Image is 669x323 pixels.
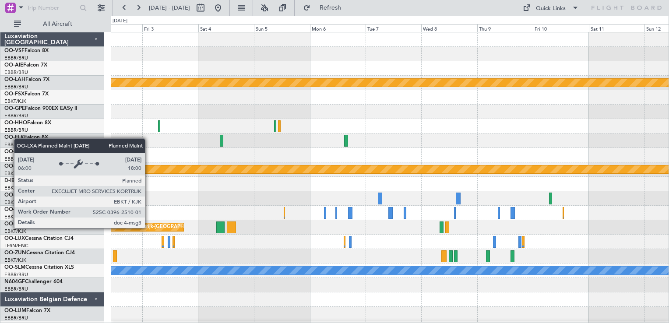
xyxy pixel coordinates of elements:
div: Thu 9 [477,24,533,32]
a: EBKT/KJK [4,214,26,220]
a: EBBR/BRU [4,127,28,133]
span: OO-NSG [4,193,26,198]
a: EBBR/BRU [4,112,28,119]
a: EBBR/BRU [4,55,28,61]
a: OO-FSXFalcon 7X [4,91,49,97]
div: Quick Links [536,4,566,13]
a: LFSN/ENC [4,242,28,249]
span: OO-FSX [4,91,25,97]
a: OO-NSGCessna Citation CJ4 [4,193,75,198]
div: Fri 10 [533,24,588,32]
span: OO-LAH [4,77,25,82]
a: EBBR/BRU [4,84,28,90]
span: OO-LUM [4,308,26,313]
span: N604GF [4,279,25,284]
a: OO-JIDCessna CJ1 525 [4,164,61,169]
span: OO-VSF [4,48,25,53]
button: Quick Links [518,1,583,15]
a: EBKT/KJK [4,170,26,177]
span: OO-LUX [4,236,25,241]
div: Tue 7 [366,24,421,32]
span: [DATE] - [DATE] [149,4,190,12]
a: OO-ROKCessna Citation CJ4 [4,207,75,212]
span: OO-ROK [4,207,26,212]
div: Wed 8 [421,24,477,32]
a: EBBR/BRU [4,315,28,321]
a: OO-LUMFalcon 7X [4,308,50,313]
a: EBBR/BRU [4,141,28,148]
a: EBBR/BRU [4,271,28,278]
span: D-IBLU [4,178,21,183]
a: OO-VSFFalcon 8X [4,48,49,53]
span: OO-GPE [4,106,25,111]
div: Sun 5 [254,24,310,32]
a: OO-SLMCessna Citation XLS [4,265,74,270]
span: OO-JID [4,164,23,169]
span: All Aircraft [23,21,92,27]
a: OO-LAHFalcon 7X [4,77,49,82]
button: All Aircraft [10,17,95,31]
div: Thu 2 [87,24,142,32]
a: EBKT/KJK [4,98,26,105]
a: EBKT/KJK [4,199,26,206]
div: [DATE] [113,18,127,25]
input: Trip Number [27,1,77,14]
div: Fri 3 [142,24,198,32]
a: N604GFChallenger 604 [4,279,63,284]
a: OO-AIEFalcon 7X [4,63,47,68]
div: Sat 4 [198,24,254,32]
div: Sat 11 [589,24,644,32]
a: EBBR/BRU [4,286,28,292]
a: D-IBLUCessna Citation M2 [4,178,69,183]
span: Refresh [312,5,349,11]
a: OO-ELKFalcon 8X [4,135,48,140]
div: Planned Maint Kortrijk-[GEOGRAPHIC_DATA] [103,221,205,234]
span: OO-WLP [4,149,26,154]
a: OO-LXACessna Citation CJ4 [4,221,74,227]
span: OO-LXA [4,221,25,227]
a: OO-ZUNCessna Citation CJ4 [4,250,75,256]
span: OO-SLM [4,265,25,270]
button: Refresh [299,1,352,15]
span: OO-HHO [4,120,27,126]
a: EBBR/BRU [4,156,28,162]
div: Mon 6 [310,24,366,32]
a: OO-LUXCessna Citation CJ4 [4,236,74,241]
a: EBKT/KJK [4,228,26,235]
span: OO-ELK [4,135,24,140]
a: EBKT/KJK [4,257,26,263]
span: OO-ZUN [4,250,26,256]
a: OO-HHOFalcon 8X [4,120,51,126]
a: EBKT/KJK [4,185,26,191]
span: OO-AIE [4,63,23,68]
a: OO-WLPGlobal 5500 [4,149,56,154]
a: OO-GPEFalcon 900EX EASy II [4,106,77,111]
a: EBBR/BRU [4,69,28,76]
